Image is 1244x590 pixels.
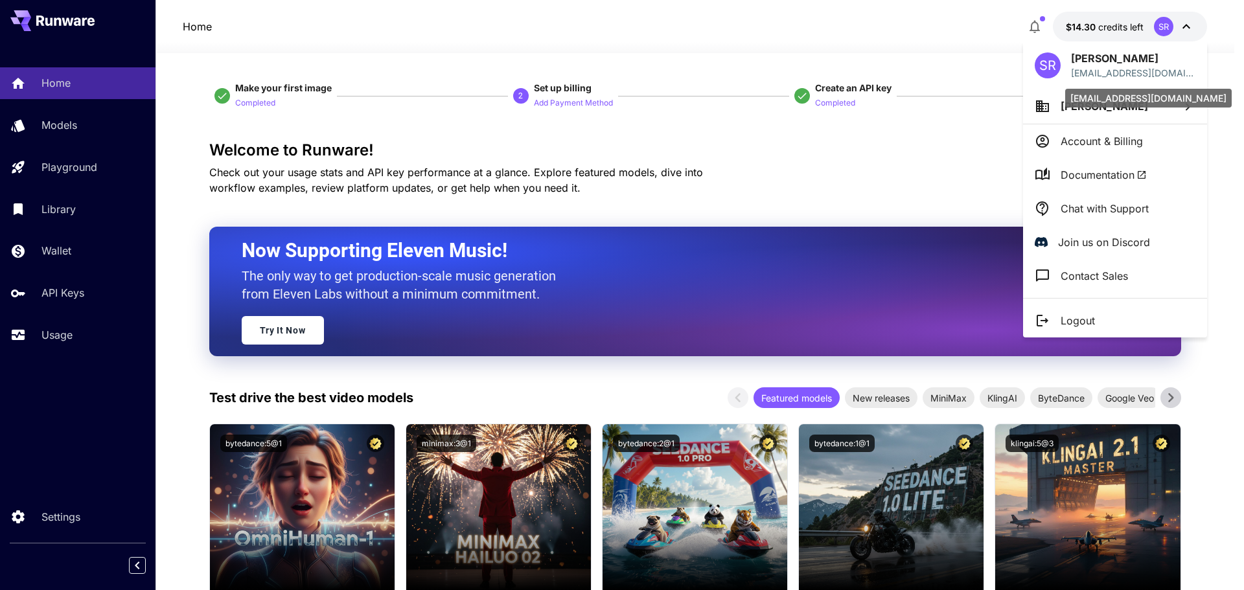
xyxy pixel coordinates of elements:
[1065,89,1232,108] div: [EMAIL_ADDRESS][DOMAIN_NAME]
[1061,133,1143,149] p: Account & Billing
[1058,234,1150,250] p: Join us on Discord
[1071,66,1195,80] div: shahid.rsr@gmail.com
[1061,313,1095,328] p: Logout
[1061,167,1147,183] span: Documentation
[1061,201,1149,216] p: Chat with Support
[1061,100,1148,113] span: [PERSON_NAME]
[1023,89,1207,124] button: [PERSON_NAME]
[1061,268,1128,284] p: Contact Sales
[1035,52,1061,78] div: SR
[1071,66,1195,80] p: [EMAIL_ADDRESS][DOMAIN_NAME]
[1071,51,1195,66] p: [PERSON_NAME]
